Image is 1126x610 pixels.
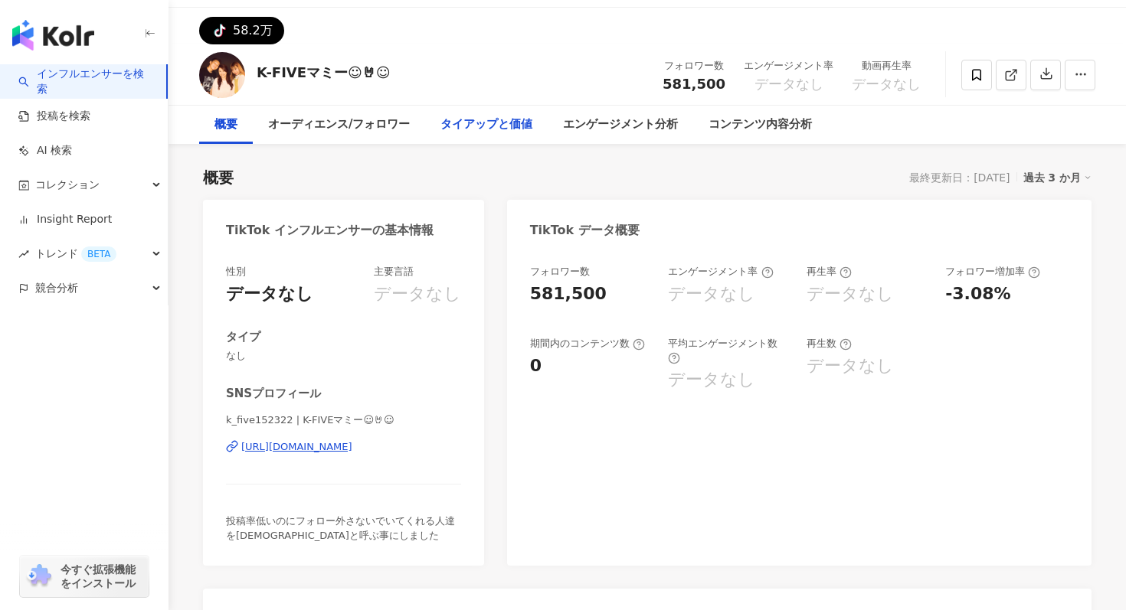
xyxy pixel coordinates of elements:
[18,67,154,96] a: searchインフルエンサーを検索
[226,413,461,427] span: k_five152322 | K-FIVEマミー︎☺︎🤘︎☺︎
[807,282,894,306] div: データなし
[440,116,532,134] div: タイアップと価値
[18,109,90,124] a: 投稿を検索
[530,337,645,351] div: 期間内のコンテンツ数
[945,282,1010,306] div: -3.08%
[257,63,391,82] div: K-FIVEマミー︎☺︎🤘︎☺︎
[226,329,260,345] div: タイプ
[268,116,410,134] div: オーディエンス/フォロワー
[530,265,590,279] div: フォロワー数
[663,76,725,92] span: 581,500
[226,386,321,402] div: SNSプロフィール
[530,282,607,306] div: 581,500
[214,116,237,134] div: 概要
[852,77,921,92] span: データなし
[374,265,414,279] div: 主要言語
[20,556,149,597] a: chrome extension今すぐ拡張機能をインストール
[807,265,852,279] div: 再生率
[563,116,678,134] div: エンゲージメント分析
[203,167,234,188] div: 概要
[807,354,894,378] div: データなし
[530,222,640,239] div: TikTok データ概要
[668,282,755,306] div: データなし
[199,52,245,98] img: KOL Avatar
[1023,168,1092,188] div: 過去 3 か月
[12,20,94,51] img: logo
[709,116,812,134] div: コンテンツ内容分析
[374,282,461,306] div: データなし
[226,265,246,279] div: 性別
[530,354,542,378] div: 0
[663,58,725,73] div: フォロワー数
[226,282,313,306] div: データなし
[35,168,100,202] span: コレクション
[35,271,78,305] span: 競合分析
[18,212,112,227] a: Insight Report
[226,440,461,454] a: [URL][DOMAIN_NAME]
[25,564,54,589] img: chrome extension
[852,58,921,73] div: 動画再生率
[668,368,755,392] div: データなし
[807,337,852,351] div: 再生数
[226,349,461,363] span: なし
[18,143,72,158] a: AI 検索
[199,17,284,44] button: 58.2万
[226,515,455,540] span: 投稿率低いのにフォロー外さないでいてくれる人達を[DEMOGRAPHIC_DATA]と呼ぶ事にしました
[754,77,823,92] span: データなし
[61,563,144,590] span: 今すぐ拡張機能をインストール
[668,337,791,364] div: 平均エンゲージメント数
[744,58,833,73] div: エンゲージメント率
[241,440,352,454] div: [URL][DOMAIN_NAME]
[81,246,116,262] div: BETA
[945,265,1040,279] div: フォロワー増加率
[226,222,434,239] div: TikTok インフルエンサーの基本情報
[18,249,29,259] span: rise
[35,236,116,271] span: トレンド
[668,265,773,279] div: エンゲージメント率
[233,20,273,41] div: 58.2万
[909,171,1010,184] div: 最終更新日：[DATE]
